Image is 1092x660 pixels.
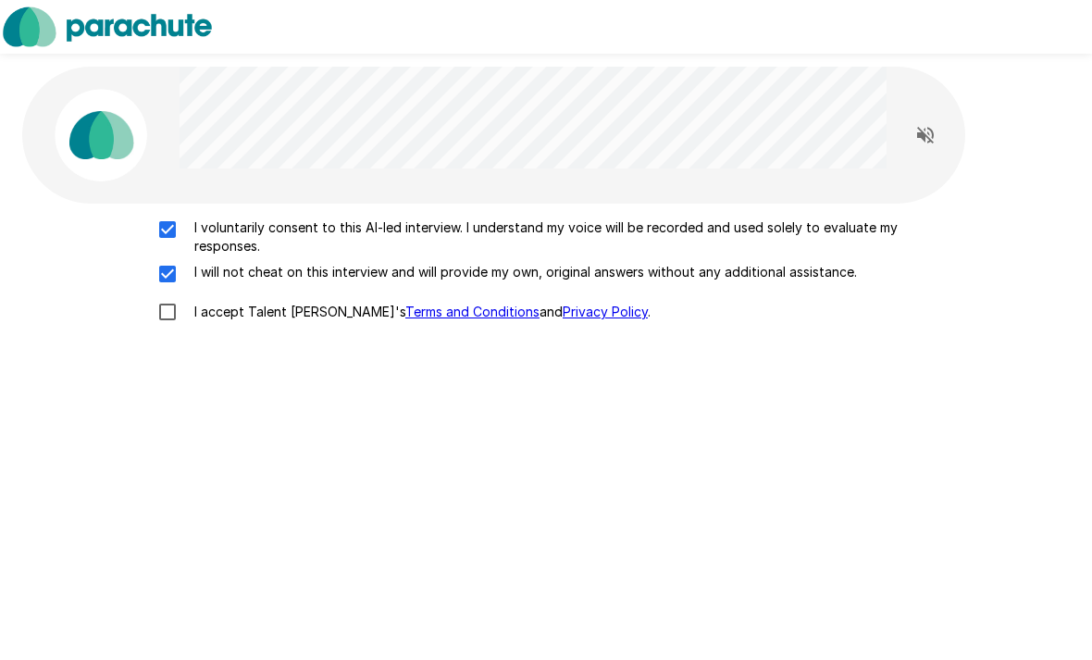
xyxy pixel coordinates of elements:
img: parachute_avatar.png [55,89,147,181]
p: I will not cheat on this interview and will provide my own, original answers without any addition... [187,263,857,281]
p: I accept Talent [PERSON_NAME]'s and . [187,303,651,321]
a: Privacy Policy [563,304,648,319]
a: Terms and Conditions [405,304,540,319]
p: I voluntarily consent to this AI-led interview. I understand my voice will be recorded and used s... [187,218,944,255]
button: Read questions aloud [907,117,944,154]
